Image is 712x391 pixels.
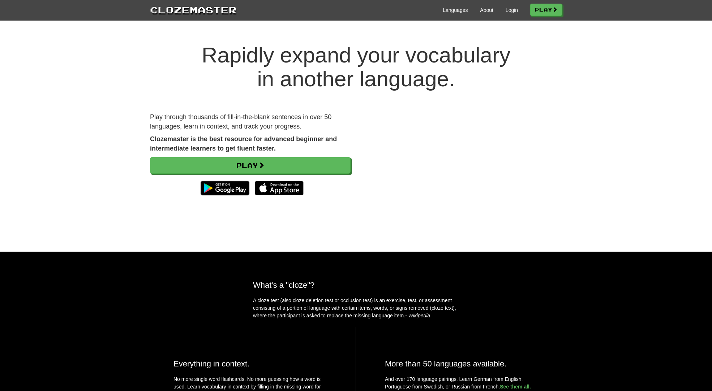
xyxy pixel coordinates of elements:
[150,3,237,16] a: Clozemaster
[506,6,518,14] a: Login
[530,4,562,16] a: Play
[385,359,539,368] h2: More than 50 languages available.
[480,6,493,14] a: About
[500,384,531,390] a: See them all.
[253,297,459,320] p: A cloze test (also cloze deletion test or occlusion test) is an exercise, test, or assessment con...
[255,181,304,195] img: Download_on_the_App_Store_Badge_US-UK_135x40-25178aeef6eb6b83b96f5f2d004eda3bffbb37122de64afbaef7...
[443,6,468,14] a: Languages
[385,375,539,391] p: And over 170 language pairings. Learn German from English, Portuguese from Swedish, or Russian fr...
[173,359,327,368] h2: Everything in context.
[253,281,459,290] h2: What's a "cloze"?
[150,113,351,131] p: Play through thousands of fill-in-the-blank sentences in over 50 languages, learn in context, and...
[405,313,430,318] em: - Wikipedia
[150,135,337,152] strong: Clozemaster is the best resource for advanced beginner and intermediate learners to get fluent fa...
[197,177,253,199] img: Get it on Google Play
[150,157,351,174] a: Play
